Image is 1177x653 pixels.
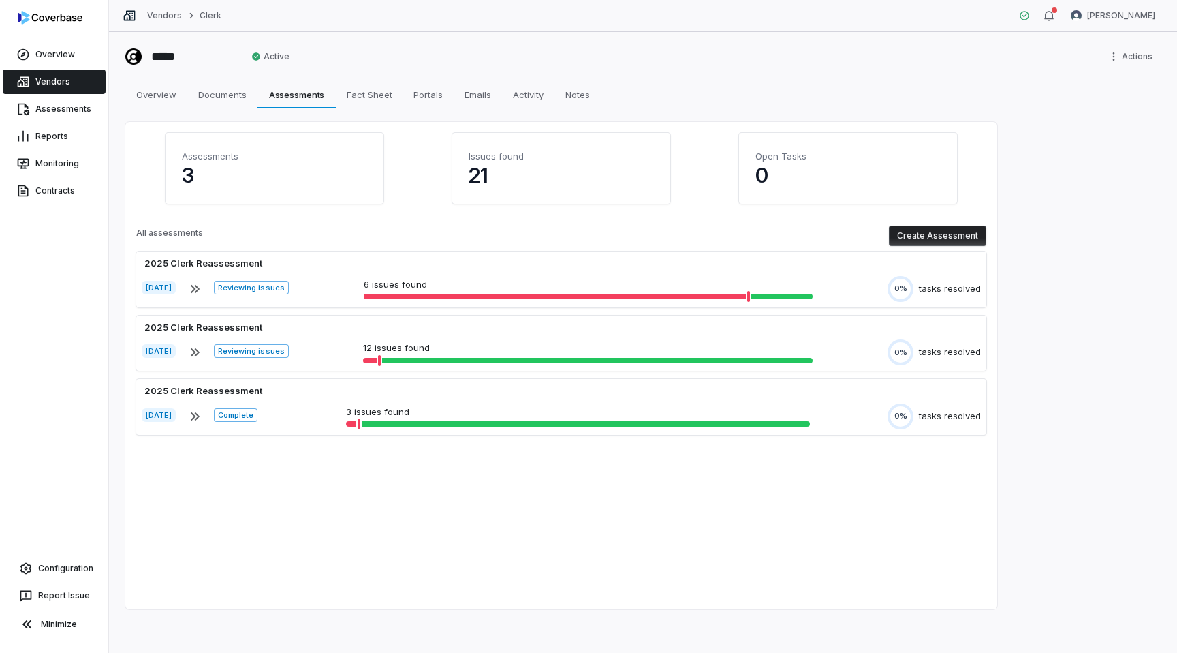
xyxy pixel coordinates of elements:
[894,411,907,421] span: 0%
[193,86,252,104] span: Documents
[469,163,654,187] p: 21
[131,86,182,104] span: Overview
[3,151,106,176] a: Monitoring
[364,278,813,292] p: 6 issues found
[1087,10,1155,21] span: [PERSON_NAME]
[5,556,103,581] a: Configuration
[200,10,221,21] a: Clerk
[919,346,981,359] div: tasks resolved
[459,86,497,104] span: Emails
[214,408,257,422] span: Complete
[142,281,176,294] span: [DATE]
[894,348,907,358] span: 0%
[889,226,986,246] button: Create Assessment
[1071,10,1082,21] img: Lili Jiang avatar
[142,321,265,335] div: 2025 Clerk Reassessment
[755,149,941,163] h4: Open Tasks
[214,281,288,294] span: Reviewing issues
[3,42,106,67] a: Overview
[469,149,654,163] h4: Issues found
[18,11,82,25] img: logo-D7KZi-bG.svg
[346,406,810,419] p: 3 issues found
[507,86,549,104] span: Activity
[142,408,176,422] span: [DATE]
[1063,5,1163,26] button: Lili Jiang avatar[PERSON_NAME]
[408,86,448,104] span: Portals
[264,86,330,104] span: Assessments
[182,163,367,187] p: 3
[136,228,203,244] p: All assessments
[363,341,813,355] p: 12 issues found
[142,384,265,398] div: 2025 Clerk Reassessment
[894,284,907,294] span: 0%
[755,163,941,187] p: 0
[3,97,106,121] a: Assessments
[182,149,367,163] h4: Assessments
[5,583,103,608] button: Report Issue
[142,257,265,271] div: 2025 Clerk Reassessment
[3,124,106,149] a: Reports
[142,344,176,358] span: [DATE]
[1104,46,1161,67] button: More actions
[5,611,103,638] button: Minimize
[3,179,106,203] a: Contracts
[147,10,182,21] a: Vendors
[251,51,289,62] span: Active
[3,70,106,94] a: Vendors
[919,282,981,296] div: tasks resolved
[919,410,981,423] div: tasks resolved
[560,86,595,104] span: Notes
[214,344,288,358] span: Reviewing issues
[341,86,398,104] span: Fact Sheet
